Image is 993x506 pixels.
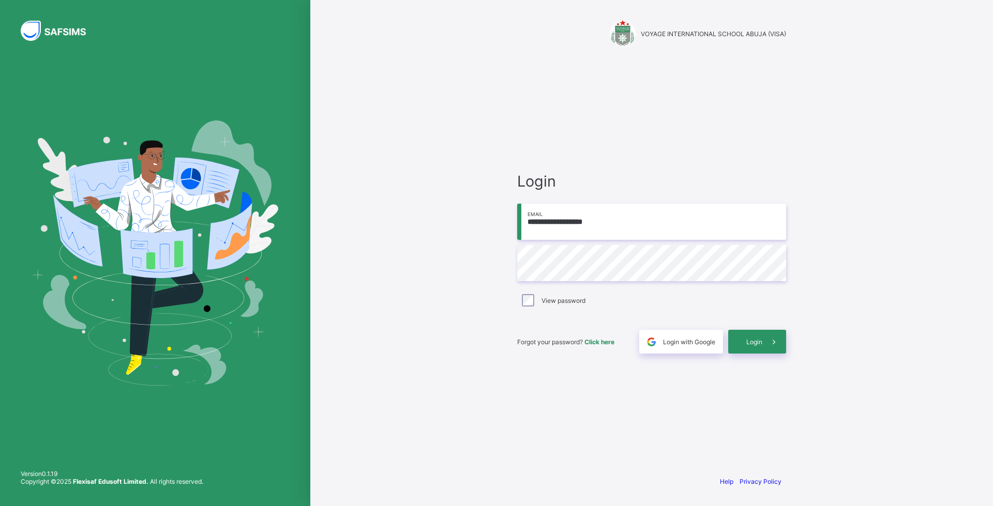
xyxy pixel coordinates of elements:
span: Login [517,172,786,190]
img: SAFSIMS Logo [21,21,98,41]
img: google.396cfc9801f0270233282035f929180a.svg [645,336,657,348]
a: Privacy Policy [740,478,781,485]
label: View password [541,297,585,304]
span: Login with Google [663,338,715,346]
a: Help [720,478,733,485]
span: Forgot your password? [517,338,614,346]
span: Copyright © 2025 All rights reserved. [21,478,203,485]
span: VOYAGE INTERNATIONAL SCHOOL ABUJA (VISA) [641,30,786,38]
a: Click here [584,338,614,346]
img: Hero Image [32,120,278,385]
span: Version 0.1.19 [21,470,203,478]
strong: Flexisaf Edusoft Limited. [73,478,148,485]
span: Login [746,338,762,346]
